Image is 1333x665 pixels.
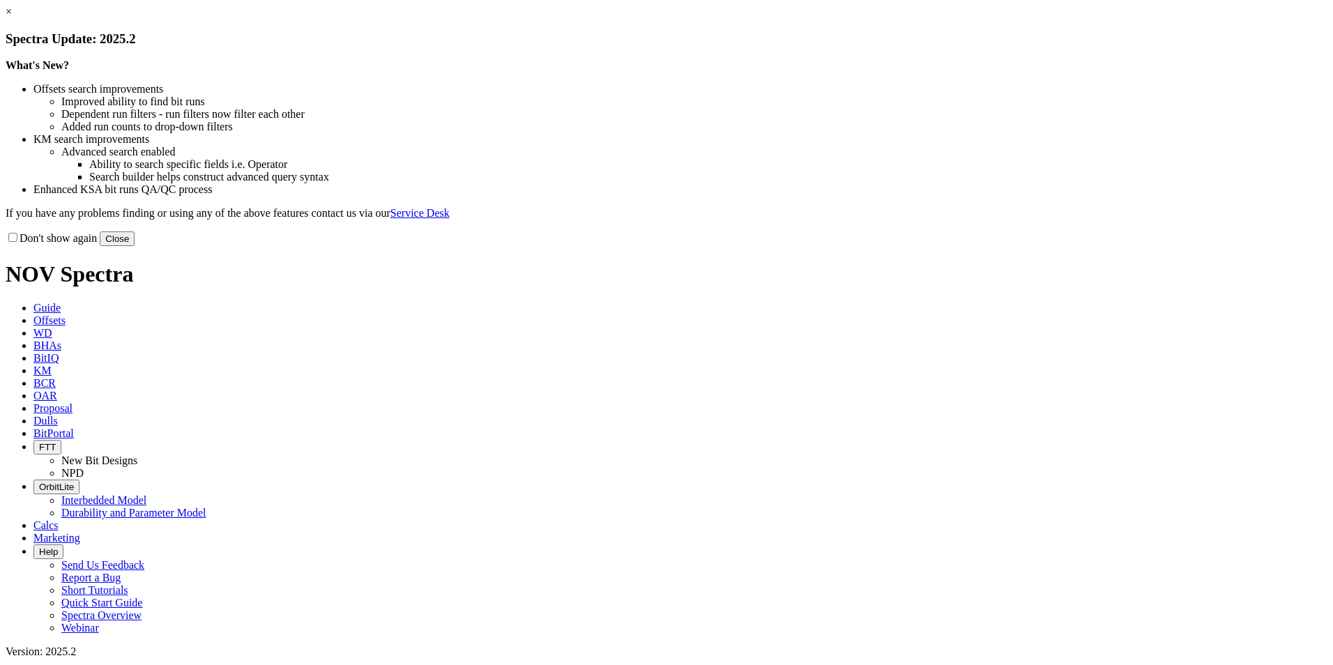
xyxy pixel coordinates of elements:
span: Calcs [33,519,59,531]
h3: Spectra Update: 2025.2 [6,31,1327,47]
span: Proposal [33,402,73,414]
span: FTT [39,442,56,452]
a: Service Desk [390,207,450,219]
span: BHAs [33,339,61,351]
li: Improved ability to find bit runs [61,95,1327,108]
li: Search builder helps construct advanced query syntax [89,171,1327,183]
h1: NOV Spectra [6,261,1327,287]
span: Guide [33,302,61,314]
a: Spectra Overview [61,609,142,621]
span: Marketing [33,532,80,544]
span: Dulls [33,415,58,427]
label: Don't show again [6,232,97,244]
span: BitPortal [33,427,74,439]
li: Enhanced KSA bit runs QA/QC process [33,183,1327,196]
a: New Bit Designs [61,454,137,466]
input: Don't show again [8,233,17,242]
li: Added run counts to drop-down filters [61,121,1327,133]
span: Help [39,546,58,557]
a: Report a Bug [61,572,121,583]
strong: What's New? [6,59,69,71]
a: NPD [61,467,84,479]
span: WD [33,327,52,339]
button: Close [100,231,135,246]
a: Quick Start Guide [61,597,142,609]
span: KM [33,365,52,376]
a: Durability and Parameter Model [61,507,206,519]
a: Send Us Feedback [61,559,144,571]
span: BitIQ [33,352,59,364]
li: Ability to search specific fields i.e. Operator [89,158,1327,171]
li: Dependent run filters - run filters now filter each other [61,108,1327,121]
span: BCR [33,377,56,389]
div: Version: 2025.2 [6,645,1327,658]
span: OAR [33,390,57,402]
span: OrbitLite [39,482,74,492]
li: Advanced search enabled [61,146,1327,158]
li: Offsets search improvements [33,83,1327,95]
a: × [6,6,12,17]
span: Offsets [33,314,66,326]
p: If you have any problems finding or using any of the above features contact us via our [6,207,1327,220]
a: Interbedded Model [61,494,146,506]
a: Short Tutorials [61,584,128,596]
li: KM search improvements [33,133,1327,146]
a: Webinar [61,622,99,634]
